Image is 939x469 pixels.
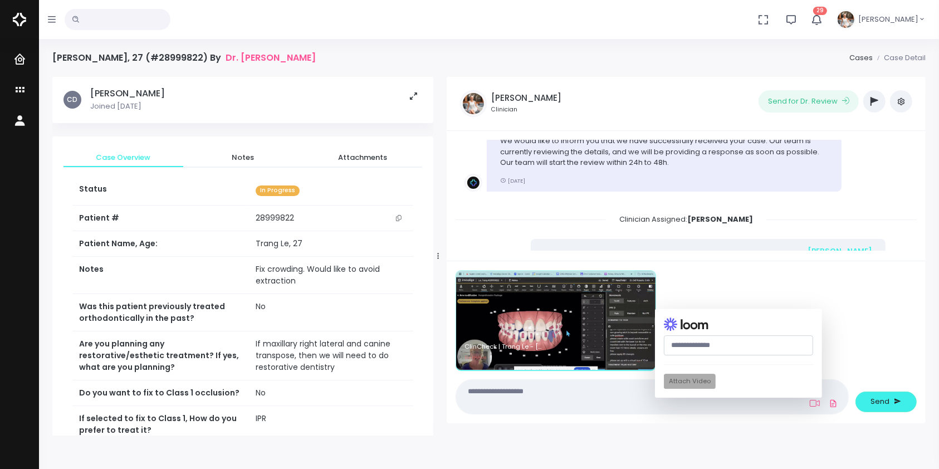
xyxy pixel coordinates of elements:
[813,7,827,15] span: 29
[464,343,542,350] p: ClinCheck | Trang Le - [DATE]
[226,52,316,63] a: Dr. [PERSON_NAME]
[759,90,859,113] button: Send for Dr. Review
[249,294,413,331] td: No
[72,380,249,406] th: Do you want to fix to Class 1 occlusion?
[249,206,413,231] td: 28999822
[836,9,856,30] img: Header Avatar
[873,52,926,63] li: Case Detail
[500,177,525,184] small: [DATE]
[72,331,249,380] th: Are you planning any restorative/esthetic treatment? If yes, what are you planning?
[808,399,822,408] a: Add Loom Video
[90,88,165,99] h5: [PERSON_NAME]
[606,211,766,228] span: Clinician Assigned:
[500,125,828,168] p: Dear Dr. We would like to inform you that we have successfully received your case. Our team is cu...
[311,152,413,163] span: Attachments
[90,101,165,112] p: Joined [DATE]
[72,205,249,231] th: Patient #
[544,246,872,257] div: [PERSON_NAME]
[456,140,917,251] div: scrollable content
[249,406,413,443] td: IPR
[849,52,873,63] a: Cases
[687,214,753,224] b: [PERSON_NAME]
[249,231,413,257] td: Trang Le, 27
[72,257,249,294] th: Notes
[72,152,174,163] span: Case Overview
[52,52,316,63] h4: [PERSON_NAME], 27 (#28999822) By
[456,271,656,370] img: 09ddfdb339aa424da8c5846b1caf8f92-c504e705ab688bef.gif
[491,93,561,103] h5: [PERSON_NAME]
[249,331,413,380] td: If maxillary right lateral and canine transpose, then we will need to do restorative dentistry
[72,406,249,443] th: If selected to fix to Class 1, How do you prefer to treat it?
[249,257,413,294] td: Fix crowding. Would like to avoid extraction
[826,393,840,413] a: Add Files
[63,91,81,109] span: CD
[491,105,561,114] small: Clinician
[52,77,433,436] div: scrollable content
[249,380,413,406] td: No
[464,354,487,361] span: Remove
[72,294,249,331] th: Was this patient previously treated orthodontically in the past?
[72,231,249,257] th: Patient Name, Age:
[855,392,917,412] button: Send
[13,8,26,31] img: Logo Horizontal
[72,177,249,205] th: Status
[256,185,300,196] span: In Progress
[871,396,890,407] span: Send
[192,152,294,163] span: Notes
[858,14,918,25] span: [PERSON_NAME]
